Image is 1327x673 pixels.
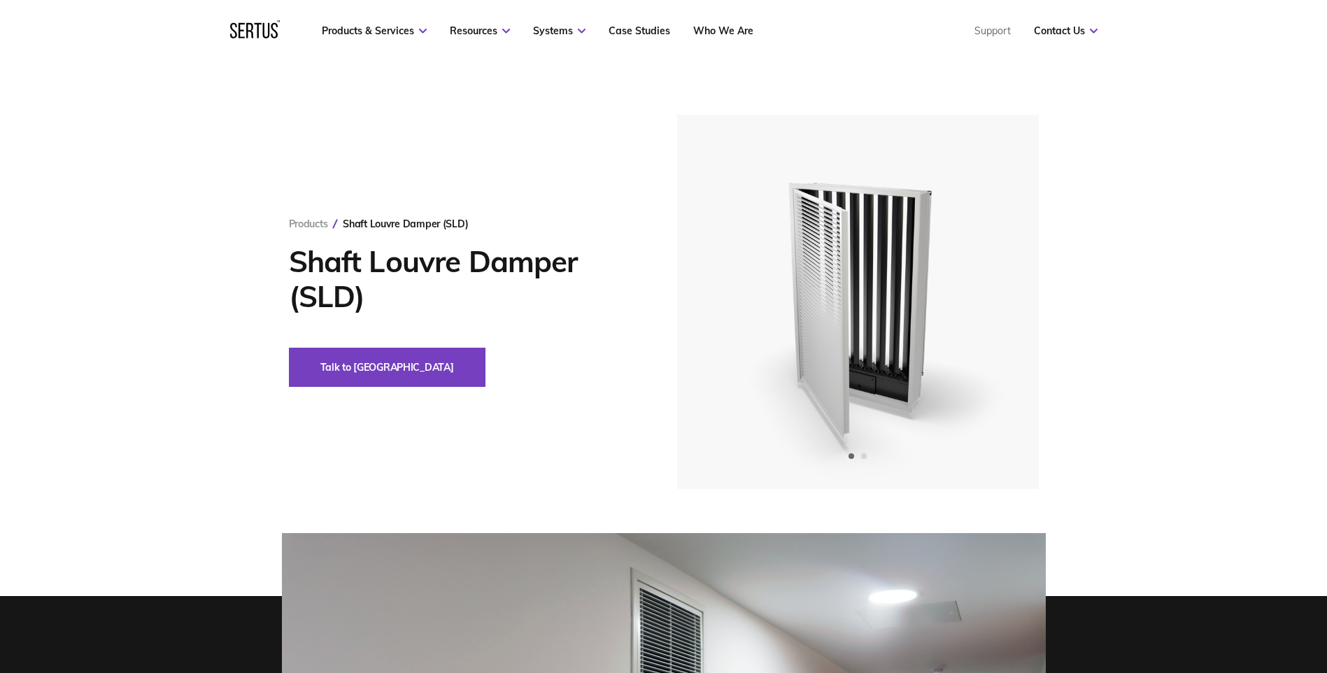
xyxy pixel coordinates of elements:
[533,24,586,37] a: Systems
[289,244,635,314] h1: Shaft Louvre Damper (SLD)
[1034,24,1098,37] a: Contact Us
[322,24,427,37] a: Products & Services
[450,24,510,37] a: Resources
[861,453,867,459] span: Go to slide 2
[974,24,1011,37] a: Support
[289,348,485,387] button: Talk to [GEOGRAPHIC_DATA]
[289,218,328,230] a: Products
[693,24,753,37] a: Who We Are
[1075,511,1327,673] iframe: Chat Widget
[609,24,670,37] a: Case Studies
